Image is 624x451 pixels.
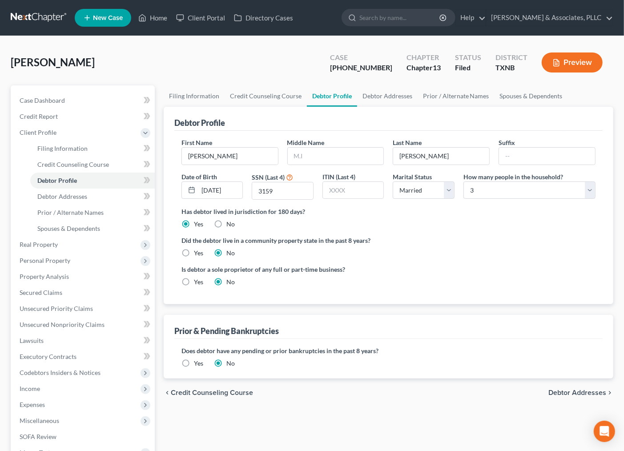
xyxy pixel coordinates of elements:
label: Yes [194,220,203,229]
div: Chapter [407,63,441,73]
span: Credit Counseling Course [37,161,109,168]
span: Filing Information [37,145,88,152]
span: Expenses [20,401,45,408]
a: [PERSON_NAME] & Associates, PLLC [487,10,613,26]
span: Case Dashboard [20,97,65,104]
div: Case [330,52,392,63]
a: Lawsuits [12,333,155,349]
span: Credit Counseling Course [171,389,253,396]
label: No [226,249,235,258]
span: Codebtors Insiders & Notices [20,369,101,376]
a: Unsecured Nonpriority Claims [12,317,155,333]
span: Client Profile [20,129,56,136]
span: Income [20,385,40,392]
span: Debtor Profile [37,177,77,184]
span: Miscellaneous [20,417,59,424]
a: Case Dashboard [12,93,155,109]
button: Debtor Addresses chevron_right [548,389,613,396]
a: Directory Cases [229,10,298,26]
a: Debtor Addresses [30,189,155,205]
div: [PHONE_NUMBER] [330,63,392,73]
div: Open Intercom Messenger [594,421,615,442]
span: Debtor Addresses [548,389,606,396]
input: MM/DD/YYYY [198,182,243,199]
a: Filing Information [164,85,225,107]
a: Prior / Alternate Names [30,205,155,221]
label: Yes [194,249,203,258]
label: No [226,220,235,229]
label: Does debtor have any pending or prior bankruptcies in the past 8 years? [181,346,596,355]
a: Client Portal [172,10,229,26]
a: Home [134,10,172,26]
label: Marital Status [393,172,432,181]
input: -- [499,148,595,165]
label: SSN (Last 4) [252,173,285,182]
label: No [226,278,235,286]
a: Spouses & Dependents [30,221,155,237]
label: How many people in the household? [463,172,563,181]
label: Is debtor a sole proprietor of any full or part-time business? [181,265,384,274]
a: Executory Contracts [12,349,155,365]
div: TXNB [495,63,527,73]
label: Suffix [499,138,515,147]
a: Prior / Alternate Names [418,85,495,107]
label: Middle Name [287,138,325,147]
span: Lawsuits [20,337,44,344]
span: Unsecured Nonpriority Claims [20,321,105,328]
input: M.I [288,148,384,165]
a: Property Analysis [12,269,155,285]
label: Date of Birth [181,172,217,181]
label: Has debtor lived in jurisdiction for 180 days? [181,207,596,216]
span: 13 [433,63,441,72]
input: Search by name... [359,9,441,26]
span: Executory Contracts [20,353,76,360]
a: Help [456,10,486,26]
a: Debtor Profile [307,85,357,107]
a: Credit Counseling Course [225,85,307,107]
i: chevron_left [164,389,171,396]
span: New Case [93,15,123,21]
a: Filing Information [30,141,155,157]
div: Debtor Profile [174,117,225,128]
div: Status [455,52,481,63]
label: Yes [194,359,203,368]
span: Prior / Alternate Names [37,209,104,216]
a: Debtor Profile [30,173,155,189]
span: Debtor Addresses [37,193,87,200]
span: Unsecured Priority Claims [20,305,93,312]
a: Secured Claims [12,285,155,301]
a: Debtor Addresses [357,85,418,107]
span: Personal Property [20,257,70,264]
span: Property Analysis [20,273,69,280]
span: Secured Claims [20,289,62,296]
a: Credit Report [12,109,155,125]
span: Spouses & Dependents [37,225,100,232]
button: Preview [542,52,603,72]
label: Did the debtor live in a community property state in the past 8 years? [181,236,596,245]
span: Credit Report [20,113,58,120]
span: [PERSON_NAME] [11,56,95,68]
div: District [495,52,527,63]
input: -- [182,148,278,165]
div: Prior & Pending Bankruptcies [174,326,279,336]
label: First Name [181,138,212,147]
button: chevron_left Credit Counseling Course [164,389,253,396]
input: -- [393,148,489,165]
i: chevron_right [606,389,613,396]
a: Spouses & Dependents [495,85,568,107]
label: ITIN (Last 4) [322,172,355,181]
a: Credit Counseling Course [30,157,155,173]
span: SOFA Review [20,433,56,440]
span: Real Property [20,241,58,248]
input: XXXX [323,182,384,199]
div: Filed [455,63,481,73]
a: SOFA Review [12,429,155,445]
label: Yes [194,278,203,286]
input: XXXX [252,182,313,199]
label: No [226,359,235,368]
label: Last Name [393,138,422,147]
a: Unsecured Priority Claims [12,301,155,317]
div: Chapter [407,52,441,63]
